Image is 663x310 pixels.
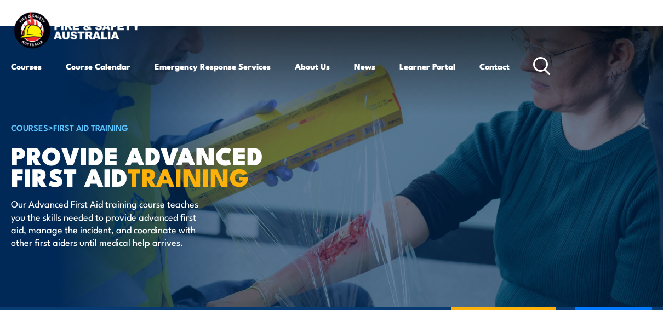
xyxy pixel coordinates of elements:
[128,157,249,195] strong: TRAINING
[66,53,130,79] a: Course Calendar
[155,53,271,79] a: Emergency Response Services
[11,144,282,187] h1: Provide Advanced First Aid
[11,120,282,134] h6: >
[354,53,375,79] a: News
[11,53,42,79] a: Courses
[11,121,48,133] a: COURSES
[11,197,211,249] p: Our Advanced First Aid training course teaches you the skills needed to provide advanced first ai...
[53,121,128,133] a: First Aid Training
[295,53,330,79] a: About Us
[399,53,455,79] a: Learner Portal
[479,53,510,79] a: Contact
